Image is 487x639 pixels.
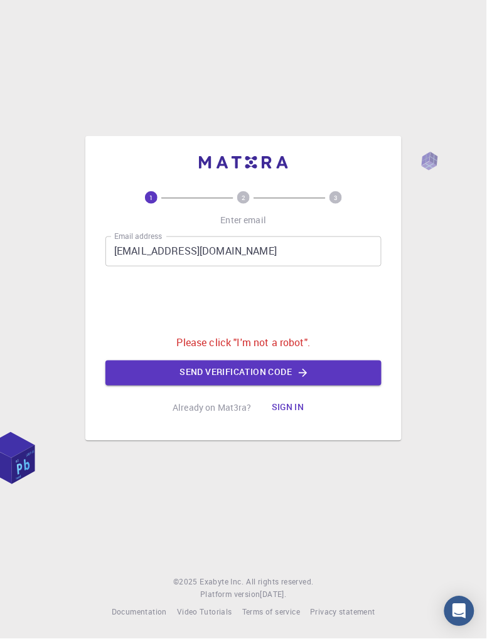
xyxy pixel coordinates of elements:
p: Please click "I'm not a robot". [177,335,311,351]
span: Privacy statement [310,607,375,617]
span: All rights reserved. [247,576,314,589]
text: 3 [334,193,338,202]
span: Exabyte Inc. [200,577,244,587]
a: Terms of service [242,606,300,619]
text: 1 [149,193,153,202]
span: Platform version [200,589,260,601]
a: Privacy statement [310,606,375,619]
a: Exabyte Inc. [200,576,244,589]
button: Sign in [262,396,314,421]
a: Documentation [112,606,167,619]
p: Enter email [221,214,267,226]
a: [DATE]. [260,589,287,601]
span: Documentation [112,607,167,617]
button: Send verification code [105,361,382,386]
span: Terms of service [242,607,300,617]
span: [DATE] . [260,589,287,599]
iframe: reCAPTCHA [148,277,339,325]
text: 2 [242,193,245,202]
p: Already on Mat3ra? [173,402,252,415]
span: © 2025 [173,576,200,589]
a: Video Tutorials [177,606,232,619]
label: Email address [114,231,162,242]
div: Open Intercom Messenger [444,596,474,626]
span: Video Tutorials [177,607,232,617]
